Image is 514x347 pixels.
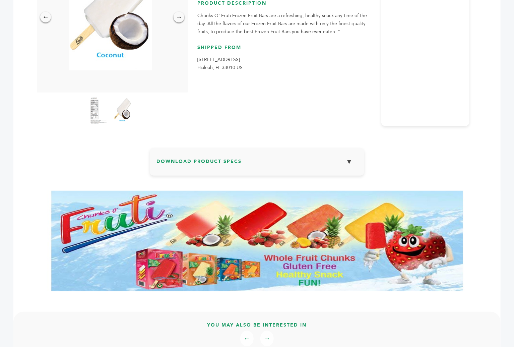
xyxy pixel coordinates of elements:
[156,155,358,174] h3: Download Product Specs
[240,331,254,346] button: ←
[174,12,184,22] div: →
[40,12,51,22] div: ←
[197,12,374,36] p: Chunks O' Fruti Frozen Fruit Bars are a refreshing, healthy snack any time of the day. All the fl...
[260,331,274,346] button: →
[90,98,107,124] img: Chunks O' Fruit Real Fruit Bar Coconut 4 innerpacks per case 12.0 oz Nutrition Info
[341,155,358,169] button: ▼
[13,322,501,334] h3: You may also be interested in
[13,191,501,291] img: NFC%20Fruit%20Banner%20(1).jpg
[197,56,374,72] p: [STREET_ADDRESS] Hialeah, FL 33010 US
[197,44,374,56] h3: Shipped From
[114,98,131,124] img: Chunks O' Fruit Real Fruit Bar Coconut 4 innerpacks per case 12.0 oz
